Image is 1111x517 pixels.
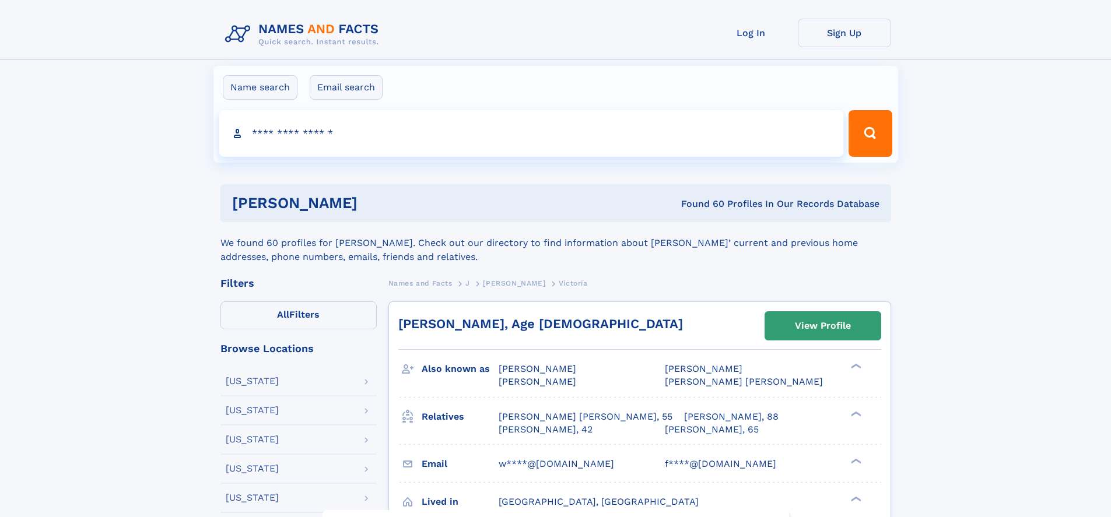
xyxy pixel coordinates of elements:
a: Sign Up [798,19,891,47]
h3: Lived in [422,492,499,512]
div: [US_STATE] [226,435,279,444]
a: [PERSON_NAME] [483,276,545,290]
div: [US_STATE] [226,377,279,386]
a: View Profile [765,312,881,340]
span: [GEOGRAPHIC_DATA], [GEOGRAPHIC_DATA] [499,496,699,507]
div: ❯ [848,495,862,502]
span: All [277,309,289,320]
div: [US_STATE] [226,406,279,415]
h3: Also known as [422,359,499,379]
span: [PERSON_NAME] [PERSON_NAME] [665,376,823,387]
a: J [465,276,470,290]
span: [PERSON_NAME] [665,363,742,374]
div: View Profile [795,312,851,339]
a: [PERSON_NAME], 42 [499,423,593,436]
div: [US_STATE] [226,464,279,473]
h3: Email [422,454,499,474]
h3: Relatives [422,407,499,427]
h1: [PERSON_NAME] [232,196,520,210]
span: [PERSON_NAME] [483,279,545,287]
span: [PERSON_NAME] [499,376,576,387]
div: Found 60 Profiles In Our Records Database [519,198,879,210]
button: Search Button [849,110,892,157]
div: Browse Locations [220,343,377,354]
a: [PERSON_NAME] [PERSON_NAME], 55 [499,410,672,423]
input: search input [219,110,844,157]
img: Logo Names and Facts [220,19,388,50]
a: [PERSON_NAME], 65 [665,423,759,436]
a: [PERSON_NAME], Age [DEMOGRAPHIC_DATA] [398,316,683,331]
label: Filters [220,301,377,329]
div: ❯ [848,457,862,465]
a: Log In [705,19,798,47]
div: ❯ [848,363,862,370]
div: Filters [220,278,377,289]
label: Name search [223,75,297,100]
label: Email search [310,75,383,100]
span: J [465,279,470,287]
div: ❯ [848,410,862,417]
span: [PERSON_NAME] [499,363,576,374]
div: [US_STATE] [226,493,279,502]
a: [PERSON_NAME], 88 [684,410,779,423]
span: Victoria [559,279,588,287]
a: Names and Facts [388,276,453,290]
div: We found 60 profiles for [PERSON_NAME]. Check out our directory to find information about [PERSON... [220,222,891,264]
